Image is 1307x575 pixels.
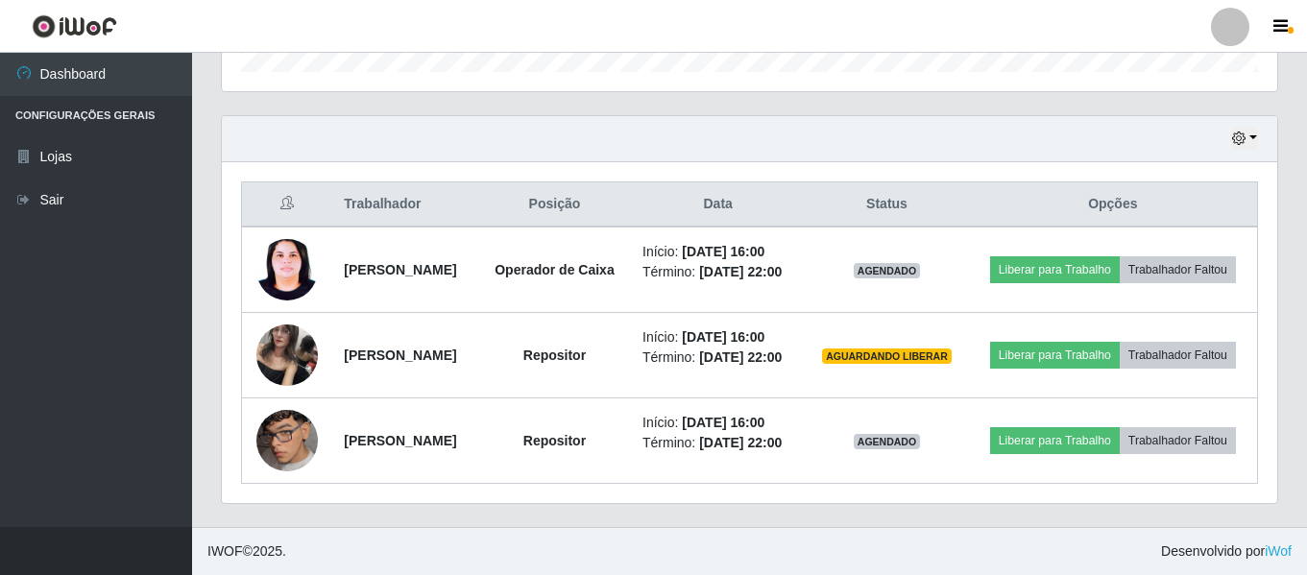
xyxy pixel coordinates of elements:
[805,182,968,228] th: Status
[854,434,921,449] span: AGENDADO
[478,182,631,228] th: Posição
[642,327,793,347] li: Início:
[699,349,782,365] time: [DATE] 22:00
[822,348,952,364] span: AGUARDANDO LIBERAR
[344,433,456,448] strong: [PERSON_NAME]
[990,427,1120,454] button: Liberar para Trabalho
[32,14,117,38] img: CoreUI Logo
[344,262,456,277] strong: [PERSON_NAME]
[642,347,793,368] li: Término:
[699,264,782,279] time: [DATE] 22:00
[990,256,1120,283] button: Liberar para Trabalho
[1120,256,1236,283] button: Trabalhador Faltou
[682,415,764,430] time: [DATE] 16:00
[1120,342,1236,369] button: Trabalhador Faltou
[523,433,586,448] strong: Repositor
[969,182,1258,228] th: Opções
[642,433,793,453] li: Término:
[682,329,764,345] time: [DATE] 16:00
[682,244,764,259] time: [DATE] 16:00
[207,541,286,562] span: © 2025 .
[332,182,478,228] th: Trabalhador
[1120,427,1236,454] button: Trabalhador Faltou
[1265,543,1292,559] a: iWof
[699,435,782,450] time: [DATE] 22:00
[642,262,793,282] li: Término:
[207,543,243,559] span: IWOF
[256,314,318,395] img: 1628262185809.jpeg
[523,347,586,363] strong: Repositor
[854,263,921,278] span: AGENDADO
[1161,541,1292,562] span: Desenvolvido por
[642,242,793,262] li: Início:
[256,228,318,311] img: 1757276866954.jpeg
[990,342,1120,369] button: Liberar para Trabalho
[631,182,805,228] th: Data
[642,413,793,433] li: Início:
[495,262,615,277] strong: Operador de Caixa
[344,347,456,363] strong: [PERSON_NAME]
[256,386,318,495] img: 1750962994048.jpeg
